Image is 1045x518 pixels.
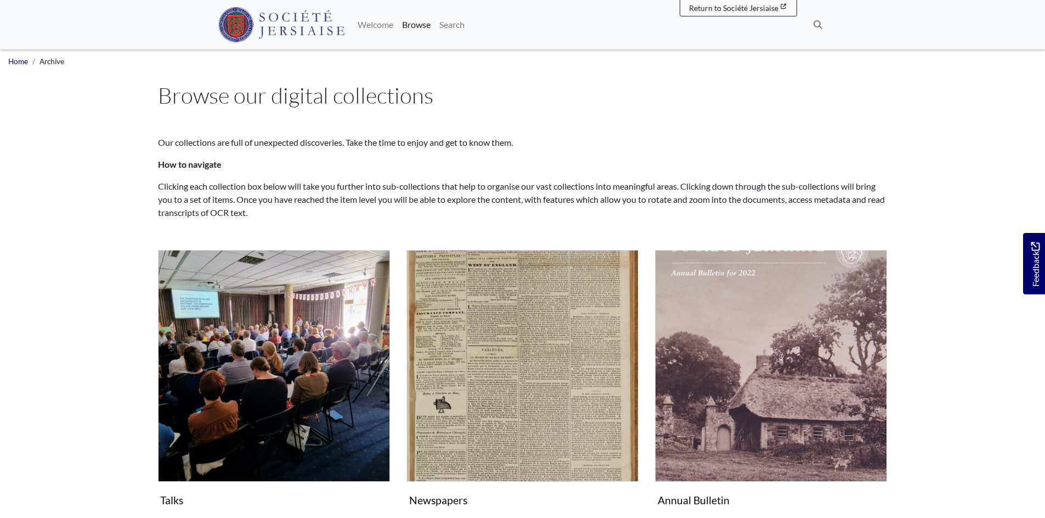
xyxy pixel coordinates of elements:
img: Société Jersiaise [218,7,345,42]
a: Home [8,57,28,66]
span: Feedback [1029,242,1042,287]
a: Would you like to provide feedback? [1023,233,1045,294]
a: Search [435,14,469,36]
img: Newspapers [406,250,639,482]
img: Talks [158,250,390,482]
a: Newspapers Newspapers [406,250,639,511]
p: Clicking each collection box below will take you further into sub-collections that help to organi... [158,180,888,219]
a: Annual Bulletin Annual Bulletin [655,250,887,511]
span: Return to Société Jersiaise [689,3,778,13]
strong: How to navigate [158,159,222,169]
h1: Browse our digital collections [158,82,888,109]
a: Talks Talks [158,250,390,511]
a: Browse [398,14,435,36]
a: Welcome [353,14,398,36]
a: Société Jersiaise logo [218,4,345,45]
span: Archive [39,57,64,66]
p: Our collections are full of unexpected discoveries. Take the time to enjoy and get to know them. [158,136,888,149]
img: Annual Bulletin [655,250,887,482]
